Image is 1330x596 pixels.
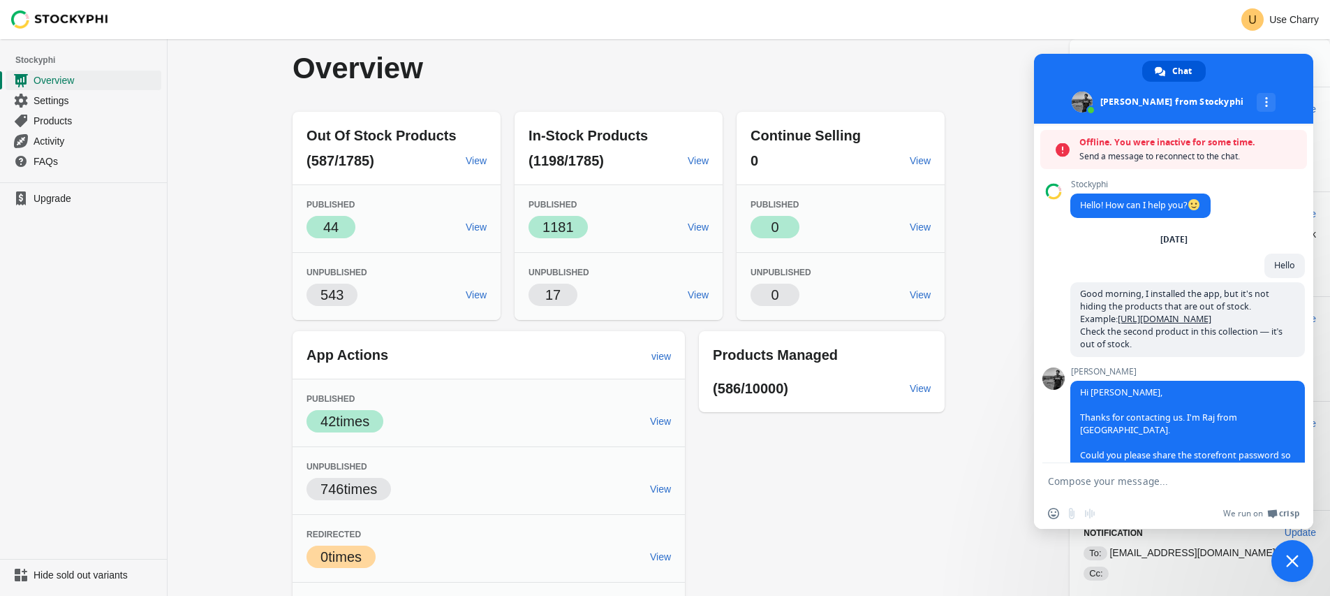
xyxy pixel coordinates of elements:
[466,155,487,166] span: View
[34,73,158,87] span: Overview
[910,383,931,394] span: View
[529,128,648,143] span: In-Stock Products
[644,477,677,502] a: View
[460,148,492,173] a: View
[1070,180,1211,189] span: Stockyphi
[306,128,456,143] span: Out Of Stock Products
[1285,527,1316,538] span: Update
[6,90,161,110] a: Settings
[11,10,109,29] img: Stockyphi
[466,221,487,233] span: View
[751,268,811,277] span: Unpublished
[1048,508,1059,519] span: Insert an emoji
[682,215,714,240] a: View
[688,289,709,300] span: View
[306,347,388,363] span: App Actions
[1080,199,1201,211] span: Hello! How can I help you?
[34,114,158,128] span: Products
[644,544,677,569] a: View
[771,219,779,235] span: 0
[1223,508,1263,519] span: We run on
[306,153,374,168] span: (587/1785)
[6,189,161,208] a: Upgrade
[460,215,492,240] a: View
[1248,14,1257,26] text: U
[542,219,574,235] span: 1181
[646,344,677,369] a: view
[34,154,158,168] span: FAQs
[682,282,714,307] a: View
[306,200,355,210] span: Published
[1241,8,1264,31] span: Avatar with initials U
[1118,313,1211,325] a: [URL][DOMAIN_NAME]
[466,289,487,300] span: View
[904,282,936,307] a: View
[320,287,343,303] span: 543
[904,148,936,173] a: View
[6,151,161,171] a: FAQs
[904,376,936,401] a: View
[1279,520,1322,545] button: Update
[6,131,161,151] a: Activity
[1269,14,1319,25] p: Use Charry
[904,215,936,240] a: View
[320,481,377,497] span: 746 times
[751,153,758,168] span: 0
[1084,528,1273,539] h3: Notification
[910,155,931,166] span: View
[323,219,339,235] span: 44
[1079,150,1300,163] span: Send a message to reconnect to the chat.
[34,568,158,582] span: Hide sold out variants
[15,53,167,67] span: Stockyphi
[650,484,671,495] span: View
[1274,259,1295,271] span: Hello
[713,381,788,396] span: (586/10000)
[6,110,161,131] a: Products
[1080,288,1283,350] span: Good morning, I installed the app, but it’s not hiding the products that are out of stock. Exampl...
[529,268,589,277] span: Unpublished
[644,409,677,434] a: View
[1279,508,1299,519] span: Crisp
[1271,540,1313,582] a: Close chat
[34,94,158,108] span: Settings
[529,200,577,210] span: Published
[306,268,367,277] span: Unpublished
[320,549,362,565] span: 0 times
[529,153,604,168] span: (1198/1785)
[1172,61,1192,82] span: Chat
[34,134,158,148] span: Activity
[306,394,355,404] span: Published
[306,462,367,472] span: Unpublished
[6,565,161,585] a: Hide sold out variants
[651,351,671,362] span: view
[306,530,361,539] span: Redirected
[688,155,709,166] span: View
[545,285,561,305] p: 17
[910,289,931,300] span: View
[650,416,671,427] span: View
[713,347,838,363] span: Products Managed
[1048,463,1271,498] textarea: Compose your message...
[34,191,158,205] span: Upgrade
[1142,61,1206,82] a: Chat
[688,221,709,233] span: View
[910,221,931,233] span: View
[460,282,492,307] a: View
[682,148,714,173] a: View
[320,414,369,429] span: 42 times
[771,287,779,303] span: 0
[1079,136,1300,150] span: Offline. You were inactive for some time.
[1236,6,1324,34] button: Avatar with initials UUse Charry
[1070,367,1305,377] span: [PERSON_NAME]
[1084,546,1107,560] span: To:
[1160,235,1188,244] div: [DATE]
[751,200,799,210] span: Published
[1084,546,1316,560] p: [EMAIL_ADDRESS][DOMAIN_NAME]
[6,70,161,90] a: Overview
[1084,567,1109,581] span: Cc:
[650,551,671,562] span: View
[1080,386,1294,524] span: Hi [PERSON_NAME], Thanks for contacting us. I'm Raj from [GEOGRAPHIC_DATA]. Could you please shar...
[293,53,678,84] p: Overview
[1223,508,1299,519] a: We run onCrisp
[751,128,861,143] span: Continue Selling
